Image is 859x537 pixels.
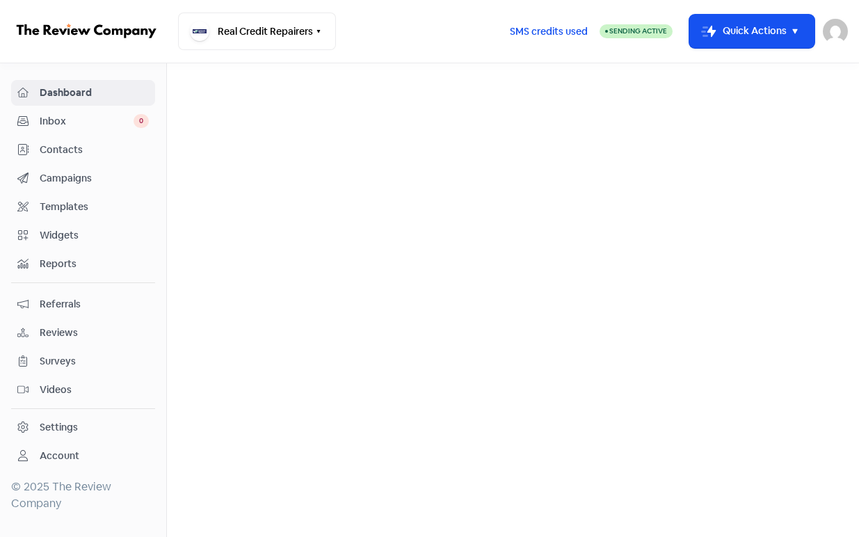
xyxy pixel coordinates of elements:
a: SMS credits used [498,23,600,38]
a: Inbox 0 [11,109,155,134]
span: Widgets [40,228,149,243]
a: Reviews [11,320,155,346]
a: Templates [11,194,155,220]
img: User [823,19,848,44]
a: Campaigns [11,166,155,191]
a: Videos [11,377,155,403]
span: Videos [40,383,149,397]
span: Campaigns [40,171,149,186]
a: Sending Active [600,23,673,40]
a: Referrals [11,291,155,317]
span: Surveys [40,354,149,369]
a: Account [11,443,155,469]
a: Surveys [11,348,155,374]
div: © 2025 The Review Company [11,479,155,512]
span: Reviews [40,326,149,340]
span: Templates [40,200,149,214]
a: Dashboard [11,80,155,106]
span: Sending Active [609,26,667,35]
a: Settings [11,415,155,440]
a: Reports [11,251,155,277]
span: 0 [134,114,149,128]
span: SMS credits used [510,24,588,39]
span: Reports [40,257,149,271]
span: Referrals [40,297,149,312]
a: Contacts [11,137,155,163]
span: Dashboard [40,86,149,100]
span: Inbox [40,114,134,129]
span: Contacts [40,143,149,157]
div: Account [40,449,79,463]
button: Real Credit Repairers [178,13,336,50]
a: Widgets [11,223,155,248]
div: Settings [40,420,78,435]
button: Quick Actions [689,15,814,48]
